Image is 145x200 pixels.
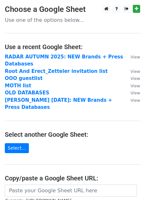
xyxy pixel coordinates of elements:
[124,83,140,89] a: View
[5,17,140,23] p: Use one of the options below...
[124,90,140,96] a: View
[5,185,137,197] input: Paste your Google Sheet URL here
[5,83,31,89] a: MOTH list
[5,75,43,81] a: OOO guestlist
[5,5,140,14] h3: Choose a Google Sheet
[124,68,140,74] a: View
[131,91,140,95] small: View
[131,76,140,81] small: View
[131,98,140,103] small: View
[124,54,140,60] a: View
[5,68,108,74] a: Root And Erect_Zetteler invitation list
[5,90,49,96] a: OLD DATABASES
[124,75,140,81] a: View
[5,174,140,182] h4: Copy/paste a Google Sheet URL:
[5,97,112,110] a: [PERSON_NAME] [DATE]: NEW Brands + Press Databases
[5,143,29,153] a: Select...
[5,43,140,51] h4: Use a recent Google Sheet:
[5,54,123,67] a: RADAR AUTUMN 2025: NEW Brands + Press Databases
[131,69,140,74] small: View
[5,131,140,138] h4: Select another Google Sheet:
[131,83,140,88] small: View
[124,97,140,103] a: View
[131,55,140,59] small: View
